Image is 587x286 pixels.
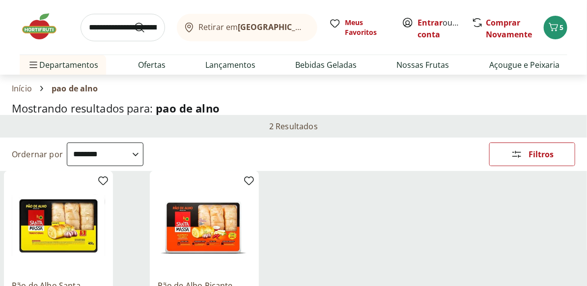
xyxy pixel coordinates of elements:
a: Bebidas Geladas [296,59,357,71]
a: Ofertas [138,59,166,71]
input: search [81,14,165,41]
a: Criar conta [418,17,472,40]
a: Lançamentos [205,59,255,71]
svg: Abrir Filtros [511,148,523,160]
button: Menu [28,53,39,77]
img: Pão de Alho Santa Massa Tradicional 400g [12,179,105,272]
span: pao de alno [52,84,98,93]
img: Pão de Alho Picante Santa Massa 400g [158,179,251,272]
a: Meus Favoritos [329,18,390,37]
span: Filtros [529,150,554,158]
span: Departamentos [28,53,98,77]
span: ou [418,17,461,40]
span: Retirar em [199,23,307,31]
a: Açougue e Peixaria [489,59,559,71]
span: 5 [559,23,563,32]
a: Nossas Frutas [397,59,449,71]
span: pao de alno [156,101,220,115]
button: Retirar em[GEOGRAPHIC_DATA]/[GEOGRAPHIC_DATA] [177,14,317,41]
button: Filtros [489,143,575,166]
h2: 2 Resultados [269,121,318,132]
label: Ordernar por [12,149,63,160]
span: Meus Favoritos [345,18,390,37]
a: Entrar [418,17,443,28]
button: Submit Search [134,22,157,33]
a: Comprar Novamente [486,17,532,40]
h1: Mostrando resultados para: [12,102,575,114]
b: [GEOGRAPHIC_DATA]/[GEOGRAPHIC_DATA] [238,22,404,32]
button: Carrinho [544,16,567,39]
a: Início [12,84,32,93]
img: Hortifruti [20,12,69,41]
